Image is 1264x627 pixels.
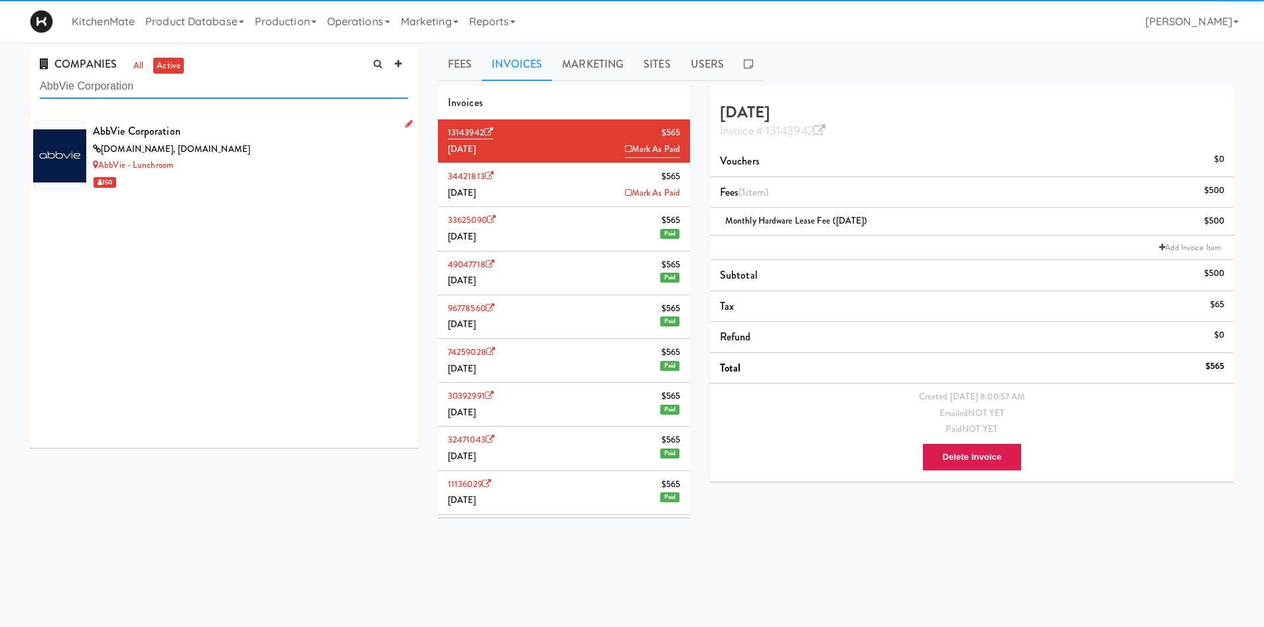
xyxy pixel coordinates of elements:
[94,177,116,188] span: 150
[438,339,690,383] li: 74259028$565[DATE]Paid
[448,170,494,182] a: 34421813
[662,388,680,405] span: $565
[448,302,494,314] a: 96778560
[720,104,1224,139] h4: [DATE]
[448,95,483,110] span: Invoices
[681,48,735,81] a: Users
[438,295,690,339] li: 96778560$565[DATE]Paid
[720,153,760,169] span: Vouchers
[438,427,690,470] li: 32471043$565[DATE]Paid
[153,58,184,74] a: active
[448,214,496,226] a: 33625090
[662,125,680,141] span: $565
[720,405,1224,422] div: Emailed
[448,478,491,490] a: 11136029
[1214,327,1224,344] div: $0
[438,207,690,251] li: 33625090$565[DATE]Paid
[482,48,552,81] a: Invoices
[662,257,680,273] span: $565
[448,230,476,243] span: [DATE]
[662,476,680,493] span: $565
[625,185,680,202] a: Mark As Paid
[30,10,53,33] img: Micromart
[625,141,680,159] a: Mark As Paid
[962,423,999,435] span: NOT YET
[552,48,634,81] a: Marketing
[448,389,494,402] a: 30392991
[448,318,476,330] span: [DATE]
[1204,182,1224,199] div: $500
[720,267,758,283] span: Subtotal
[448,346,495,358] a: 74259028
[438,515,690,559] li: 55701364$565[DATE]Paid
[448,362,476,375] span: [DATE]
[448,450,476,462] span: [DATE]
[660,449,679,458] span: Paid
[448,433,494,446] a: 32471043
[746,184,765,200] ng-pluralize: item
[660,229,679,239] span: Paid
[1156,241,1224,254] a: Add Invoice Item
[40,74,408,99] input: Search company
[438,48,482,81] a: Fees
[720,299,734,314] span: Tax
[438,163,690,207] li: 34421813$565[DATE]Mark As Paid
[448,186,476,199] span: [DATE]
[662,212,680,229] span: $565
[93,141,408,158] div: [DOMAIN_NAME], [DOMAIN_NAME]
[720,360,741,376] span: Total
[448,143,476,155] span: [DATE]
[662,432,680,449] span: $565
[662,344,680,361] span: $565
[130,58,147,74] a: all
[738,184,768,200] span: (1 )
[438,119,690,163] li: 13143942$565[DATE]Mark As Paid
[40,56,117,72] span: COMPANIES
[662,169,680,185] span: $565
[660,316,679,326] span: Paid
[720,122,825,139] a: Invoice # 13143942
[448,126,493,139] a: 13143942
[660,405,679,415] span: Paid
[30,116,418,195] li: AbbVie Corporation[DOMAIN_NAME], [DOMAIN_NAME]AbbVie - Lunchroom 150
[720,329,751,344] span: Refund
[93,121,408,141] div: AbbVie Corporation
[634,48,681,81] a: Sites
[448,258,494,271] a: 49047718
[710,208,1234,236] li: Monthly Hardware Lease Fee ([DATE])$500
[660,492,679,502] span: Paid
[1214,151,1224,168] div: $0
[725,214,868,227] span: Monthly Hardware Lease Fee ([DATE])
[968,407,1005,419] span: NOT YET
[1206,358,1224,375] div: $565
[438,383,690,427] li: 30392991$565[DATE]Paid
[448,406,476,419] span: [DATE]
[662,301,680,317] span: $565
[720,389,1224,405] div: Created [DATE] 8:00:57 AM
[1210,297,1224,313] div: $65
[1204,213,1224,230] div: $500
[720,184,768,200] span: Fees
[922,443,1022,471] button: Delete Invoice
[660,361,679,371] span: Paid
[448,494,476,506] span: [DATE]
[438,471,690,515] li: 11136029$565[DATE]Paid
[720,421,1224,438] div: Paid
[448,274,476,287] span: [DATE]
[1204,265,1224,282] div: $500
[438,251,690,295] li: 49047718$565[DATE]Paid
[660,273,679,283] span: Paid
[93,159,173,171] a: AbbVie - Lunchroom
